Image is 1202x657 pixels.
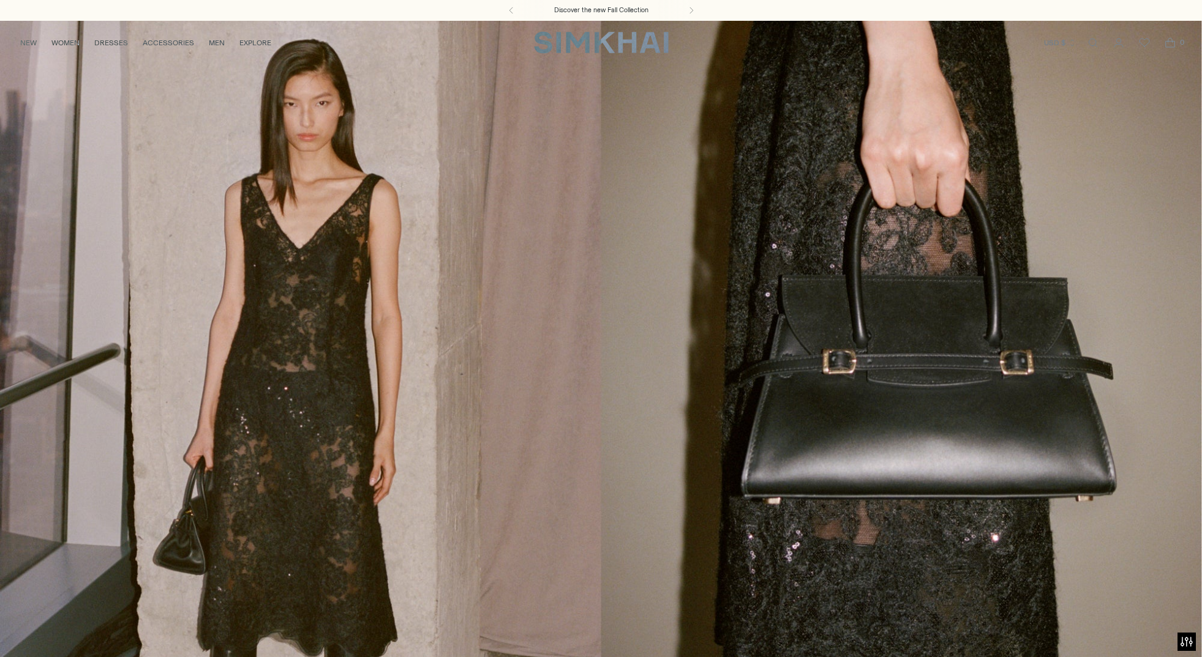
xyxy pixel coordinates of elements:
a: EXPLORE [239,29,271,56]
span: 0 [1176,37,1187,48]
a: ACCESSORIES [143,29,194,56]
a: SIMKHAI [534,31,669,54]
a: DRESSES [94,29,128,56]
a: Discover the new Fall Collection [554,6,648,15]
a: NEW [20,29,37,56]
a: Wishlist [1132,31,1157,55]
a: WOMEN [51,29,80,56]
a: Open search modal [1081,31,1105,55]
button: USD $ [1044,29,1076,56]
a: Open cart modal [1158,31,1182,55]
a: Go to the account page [1106,31,1131,55]
a: MEN [209,29,225,56]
